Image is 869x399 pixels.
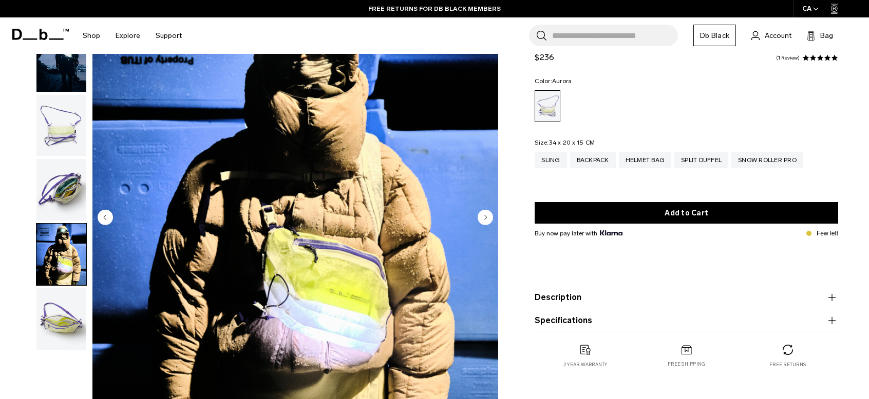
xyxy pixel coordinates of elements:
[36,94,87,157] button: Weigh_Lighter_Sling_10L_2.png
[731,152,803,168] a: Snow Roller Pro
[83,17,100,54] a: Shop
[693,25,736,46] a: Db Black
[36,30,87,92] button: Weigh_Lighter_Sling_10L_Lifestyle.png
[36,95,86,156] img: Weigh_Lighter_Sling_10L_2.png
[36,224,86,285] img: Weigh Lighter Sling 10L Aurora
[820,30,833,41] span: Bag
[563,361,608,368] p: 2 year warranty
[549,139,595,146] span: 34 x 20 x 15 CM
[769,361,806,368] p: Free returns
[535,202,838,224] button: Add to Cart
[535,78,572,84] legend: Color:
[776,55,800,61] a: 1 reviews
[751,29,791,42] a: Account
[600,230,622,235] img: {"height" => 20, "alt" => "Klarna"}
[36,159,86,221] img: Weigh_Lighter_Sling_10L_3.png
[552,77,572,85] span: Aurora
[156,17,182,54] a: Support
[535,90,560,122] a: Aurora
[368,4,501,13] a: FREE RETURNS FOR DB BLACK MEMBERS
[535,291,838,304] button: Description
[674,152,728,168] a: Split Duffel
[116,17,140,54] a: Explore
[98,209,113,227] button: Previous slide
[36,288,86,350] img: Weigh_Lighter_Sling_10L_4.png
[535,52,554,62] span: $236
[535,229,622,238] span: Buy now pay later with
[535,139,595,146] legend: Size:
[36,158,87,221] button: Weigh_Lighter_Sling_10L_3.png
[817,229,838,238] p: Few left
[619,152,672,168] a: Helmet Bag
[36,223,87,286] button: Weigh Lighter Sling 10L Aurora
[807,29,833,42] button: Bag
[535,152,566,168] a: Sling
[478,209,493,227] button: Next slide
[535,314,838,327] button: Specifications
[36,30,86,92] img: Weigh_Lighter_Sling_10L_Lifestyle.png
[570,152,616,168] a: Backpack
[36,288,87,350] button: Weigh_Lighter_Sling_10L_4.png
[668,361,705,368] p: Free shipping
[75,17,190,54] nav: Main Navigation
[765,30,791,41] span: Account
